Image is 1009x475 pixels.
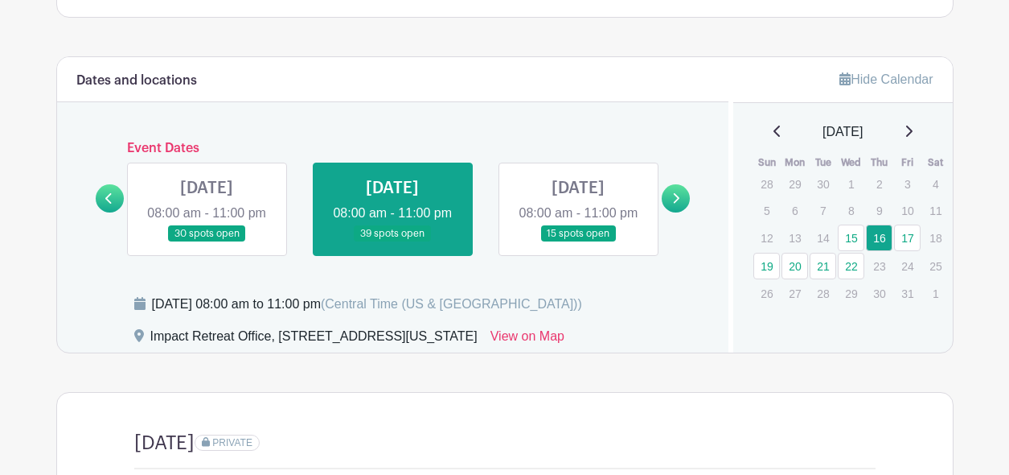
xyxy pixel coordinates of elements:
[838,225,864,251] a: 15
[838,253,864,279] a: 22
[838,171,864,196] p: 1
[894,171,921,196] p: 3
[753,281,780,306] p: 26
[866,225,892,251] a: 16
[753,253,780,279] a: 19
[921,155,950,171] th: Sat
[781,171,808,196] p: 29
[822,122,863,142] span: [DATE]
[837,155,865,171] th: Wed
[781,198,808,223] p: 6
[894,281,921,306] p: 31
[894,254,921,279] p: 24
[893,155,921,171] th: Fri
[866,254,892,279] p: 23
[922,225,949,250] p: 18
[781,155,809,171] th: Mon
[922,198,949,223] p: 11
[490,327,564,353] a: View on Map
[809,155,837,171] th: Tue
[866,281,892,306] p: 30
[922,254,949,279] p: 25
[212,437,252,448] span: PRIVATE
[781,225,808,250] p: 13
[753,198,780,223] p: 5
[152,295,582,314] div: [DATE] 08:00 am to 11:00 pm
[922,281,949,306] p: 1
[866,198,892,223] p: 9
[781,253,808,279] a: 20
[124,141,662,156] h6: Event Dates
[865,155,893,171] th: Thu
[838,281,864,306] p: 29
[781,281,808,306] p: 27
[894,198,921,223] p: 10
[810,198,836,223] p: 7
[810,225,836,250] p: 14
[810,171,836,196] p: 30
[321,297,582,311] span: (Central Time (US & [GEOGRAPHIC_DATA]))
[839,72,933,86] a: Hide Calendar
[810,253,836,279] a: 21
[76,73,197,89] h6: Dates and locations
[753,225,780,250] p: 12
[150,327,478,353] div: Impact Retreat Office, [STREET_ADDRESS][US_STATE]
[810,281,836,306] p: 28
[922,171,949,196] p: 4
[134,432,195,455] h4: [DATE]
[753,171,780,196] p: 28
[894,225,921,251] a: 17
[866,171,892,196] p: 2
[838,198,864,223] p: 8
[753,155,781,171] th: Sun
